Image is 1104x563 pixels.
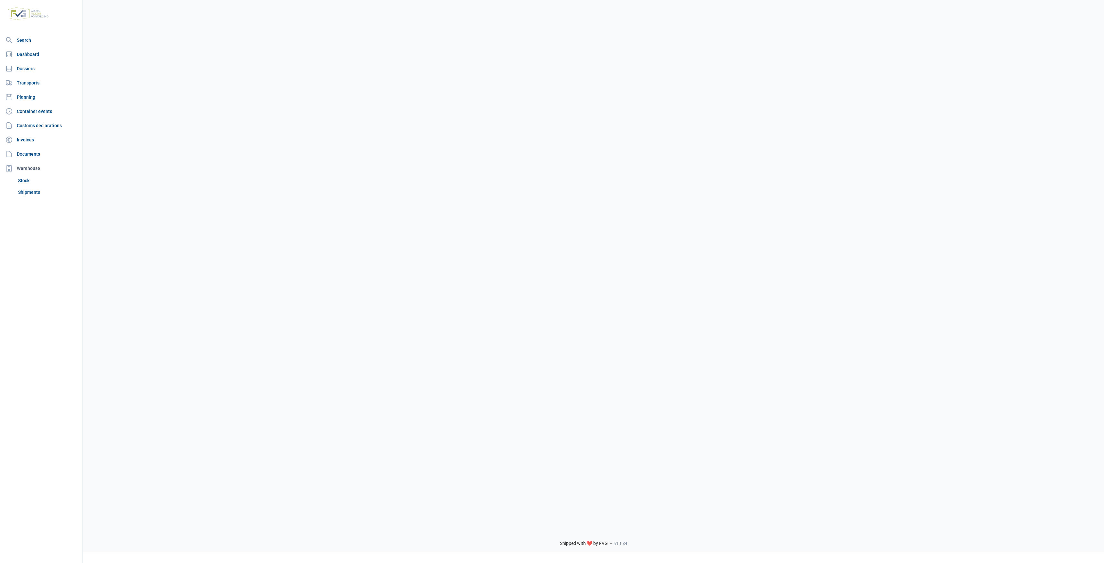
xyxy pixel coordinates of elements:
a: Stock [16,175,80,186]
a: Shipments [16,186,80,198]
a: Documents [3,148,80,160]
a: Invoices [3,133,80,146]
img: FVG - Global freight forwarding [5,5,51,23]
a: Container events [3,105,80,118]
a: Customs declarations [3,119,80,132]
div: Warehouse [3,162,80,175]
span: Shipped with ❤️ by FVG [560,541,608,546]
a: Planning [3,91,80,104]
span: v1.1.34 [614,541,627,546]
a: Search [3,34,80,47]
a: Transports [3,76,80,89]
a: Dashboard [3,48,80,61]
a: Dossiers [3,62,80,75]
span: - [610,541,612,546]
